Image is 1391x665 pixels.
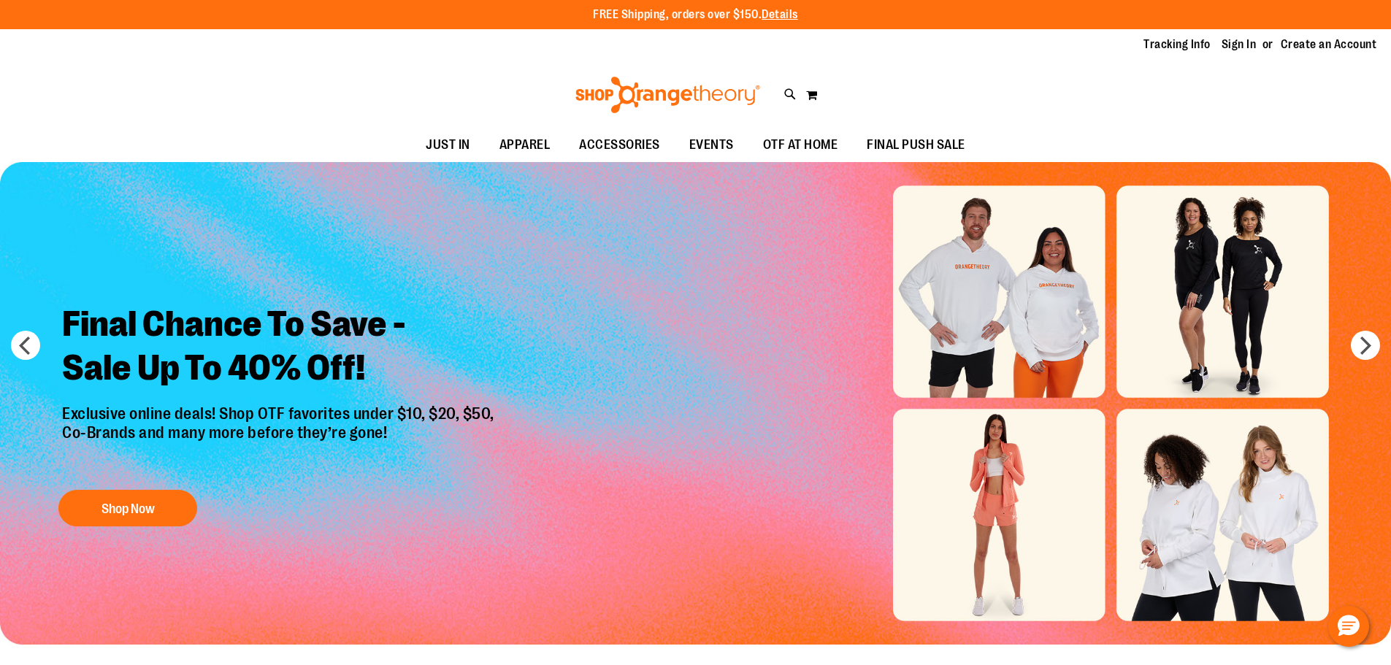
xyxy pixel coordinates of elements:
a: OTF AT HOME [748,128,853,162]
h2: Final Chance To Save - Sale Up To 40% Off! [51,291,509,404]
button: Shop Now [58,490,197,526]
img: Shop Orangetheory [573,77,762,113]
span: ACCESSORIES [579,128,660,161]
a: Sign In [1222,36,1257,53]
p: FREE Shipping, orders over $150. [593,7,798,23]
a: Create an Account [1281,36,1377,53]
a: APPAREL [485,128,565,162]
p: Exclusive online deals! Shop OTF favorites under $10, $20, $50, Co-Brands and many more before th... [51,404,509,476]
a: JUST IN [411,128,485,162]
button: Hello, have a question? Let’s chat. [1328,606,1369,647]
a: Tracking Info [1143,36,1211,53]
span: JUST IN [426,128,470,161]
a: FINAL PUSH SALE [852,128,980,162]
a: Final Chance To Save -Sale Up To 40% Off! Exclusive online deals! Shop OTF favorites under $10, $... [51,291,509,534]
a: EVENTS [675,128,748,162]
a: Details [762,8,798,21]
span: EVENTS [689,128,734,161]
span: APPAREL [499,128,551,161]
span: OTF AT HOME [763,128,838,161]
a: ACCESSORIES [564,128,675,162]
button: next [1351,331,1380,360]
span: FINAL PUSH SALE [867,128,965,161]
button: prev [11,331,40,360]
